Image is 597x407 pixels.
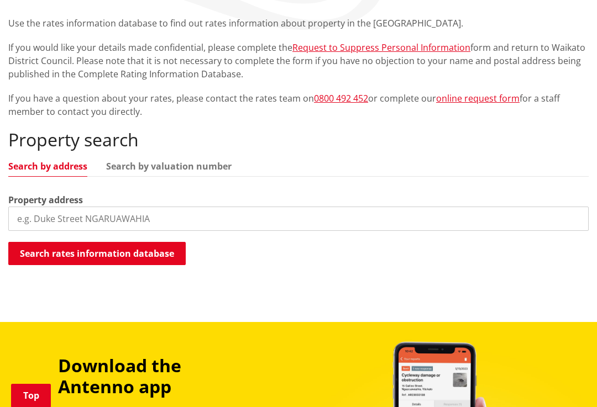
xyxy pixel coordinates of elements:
a: Search by valuation number [106,162,232,171]
p: If you would like your details made confidential, please complete the form and return to Waikato ... [8,41,589,81]
a: Search by address [8,162,87,171]
label: Property address [8,193,83,207]
a: 0800 492 452 [314,92,368,104]
a: Top [11,384,51,407]
input: e.g. Duke Street NGARUAWAHIA [8,207,589,231]
h3: Download the Antenno app [58,355,240,398]
p: If you have a question about your rates, please contact the rates team on or complete our for a s... [8,92,589,118]
a: online request form [436,92,520,104]
iframe: Messenger Launcher [546,361,586,400]
a: Request to Suppress Personal Information [292,41,470,54]
button: Search rates information database [8,242,186,265]
h2: Property search [8,129,589,150]
p: Use the rates information database to find out rates information about property in the [GEOGRAPHI... [8,17,589,30]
